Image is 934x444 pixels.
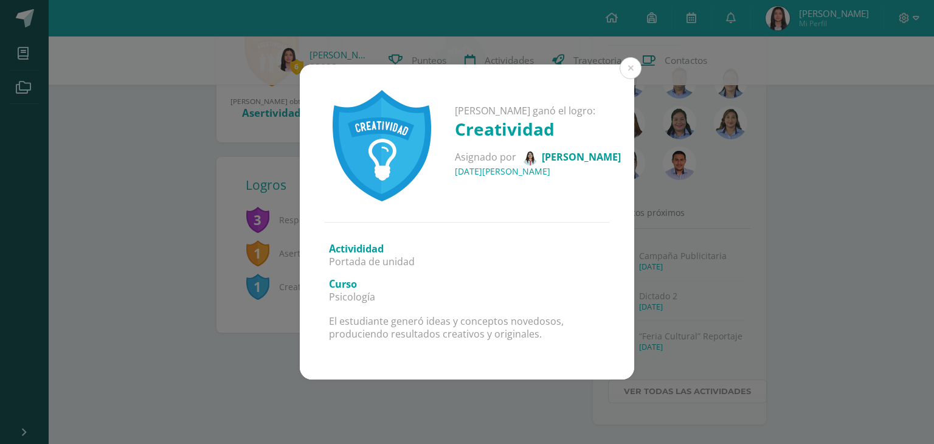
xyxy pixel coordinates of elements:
p: Portada de unidad [329,255,605,268]
button: Close (Esc) [620,57,642,79]
h3: Activididad [329,242,605,255]
p: El estudiante generó ideas y conceptos novedosos, produciendo resultados creativos y originales. [329,315,605,341]
p: Asignado por [455,150,621,165]
h1: Creatividad [455,117,621,140]
p: Psicología [329,291,605,304]
span: [PERSON_NAME] [542,150,621,164]
img: 69b84eb7bfa4c9a940314f27d331d69b.png [522,150,538,165]
h4: [DATE][PERSON_NAME] [455,165,621,177]
h3: Curso [329,277,605,291]
p: [PERSON_NAME] ganó el logro: [455,105,621,117]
